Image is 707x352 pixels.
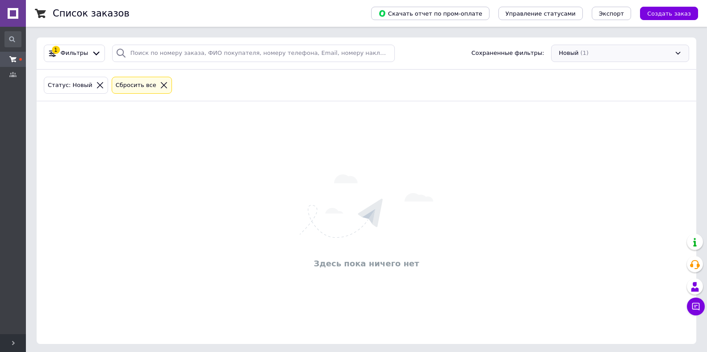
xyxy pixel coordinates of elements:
div: Статус: Новый [46,81,94,90]
span: Новый [559,49,578,58]
button: Экспорт [592,7,631,20]
button: Создать заказ [640,7,698,20]
span: Фильтры [61,49,88,58]
button: Чат с покупателем [687,298,705,315]
span: Управление статусами [506,10,576,17]
div: 1 [52,46,60,54]
h1: Список заказов [53,8,130,19]
button: Скачать отчет по пром-оплате [371,7,489,20]
span: Сохраненные фильтры: [472,49,544,58]
span: Скачать отчет по пром-оплате [378,9,482,17]
a: Создать заказ [631,10,698,17]
div: Сбросить все [114,81,158,90]
span: (1) [580,50,588,56]
div: Здесь пока ничего нет [41,258,692,269]
input: Поиск по номеру заказа, ФИО покупателя, номеру телефона, Email, номеру накладной [112,45,395,62]
span: Экспорт [599,10,624,17]
button: Управление статусами [498,7,583,20]
span: Создать заказ [647,10,691,17]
